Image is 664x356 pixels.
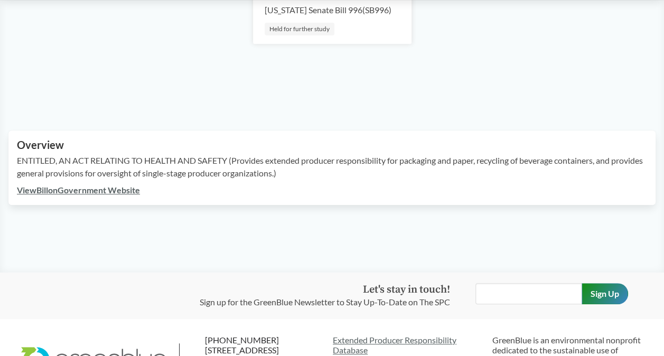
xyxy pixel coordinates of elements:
div: [US_STATE] Senate Bill 996 ( SB996 ) [265,4,391,16]
div: Held for further study [265,23,334,35]
strong: Let's stay in touch! [363,283,450,296]
h2: Overview [17,139,647,151]
p: Sign up for the GreenBlue Newsletter to Stay Up-To-Date on The SPC [200,296,450,308]
a: Extended Producer ResponsibilityDatabase [333,335,484,355]
input: Sign Up [582,283,628,304]
a: ViewBillonGovernment Website [17,185,140,195]
p: ENTITLED, AN ACT RELATING TO HEALTH AND SAFETY (Provides extended producer responsibility for pac... [17,154,647,180]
